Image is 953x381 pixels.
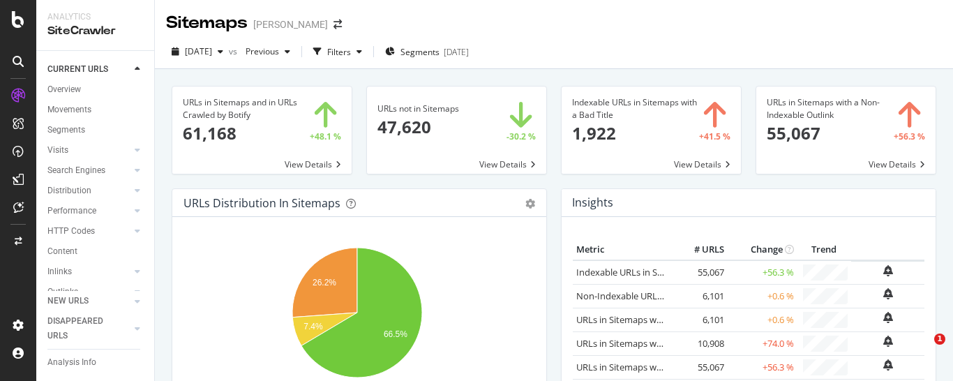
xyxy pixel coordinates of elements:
[883,312,893,323] div: bell-plus
[576,337,749,350] a: URLs in Sitemaps with only 1 Follow Inlink
[47,23,143,39] div: SiteCrawler
[728,284,797,308] td: +0.6 %
[47,244,144,259] a: Content
[313,278,336,287] text: 26.2%
[47,294,130,308] a: NEW URLS
[47,244,77,259] div: Content
[166,11,248,35] div: Sitemaps
[797,239,851,260] th: Trend
[906,334,939,367] iframe: Intercom live chat
[47,143,130,158] a: Visits
[573,239,672,260] th: Metric
[47,224,95,239] div: HTTP Codes
[47,314,130,343] a: DISAPPEARED URLS
[525,199,535,209] div: gear
[572,193,613,212] h4: Insights
[672,308,728,331] td: 6,101
[576,313,770,326] a: URLs in Sitemaps with a Bad HTTP Status Code
[47,163,105,178] div: Search Engines
[47,264,130,279] a: Inlinks
[47,62,108,77] div: CURRENT URLS
[672,331,728,355] td: 10,908
[728,331,797,355] td: +74.0 %
[47,184,130,198] a: Distribution
[240,40,296,63] button: Previous
[303,322,323,331] text: 7.4%
[166,40,229,63] button: [DATE]
[47,123,144,137] a: Segments
[47,204,96,218] div: Performance
[47,355,96,370] div: Analysis Info
[47,264,72,279] div: Inlinks
[576,266,691,278] a: Indexable URLs in Sitemaps
[380,40,474,63] button: Segments[DATE]
[183,196,340,210] div: URLs Distribution in Sitemaps
[47,82,81,97] div: Overview
[47,163,130,178] a: Search Engines
[47,123,85,137] div: Segments
[47,285,78,299] div: Outlinks
[728,260,797,285] td: +56.3 %
[229,45,240,57] span: vs
[934,334,945,345] span: 1
[672,239,728,260] th: # URLS
[47,204,130,218] a: Performance
[47,103,144,117] a: Movements
[327,46,351,58] div: Filters
[47,143,68,158] div: Visits
[728,239,797,260] th: Change
[333,20,342,29] div: arrow-right-arrow-left
[883,336,893,347] div: bell-plus
[400,46,440,58] span: Segments
[47,184,91,198] div: Distribution
[883,359,893,371] div: bell-plus
[240,45,279,57] span: Previous
[47,314,118,343] div: DISAPPEARED URLS
[308,40,368,63] button: Filters
[728,308,797,331] td: +0.6 %
[47,294,89,308] div: NEW URLS
[384,330,407,340] text: 66.5%
[883,265,893,276] div: bell-plus
[47,11,143,23] div: Analytics
[253,17,328,31] div: [PERSON_NAME]
[672,260,728,285] td: 55,067
[185,45,212,57] span: 2025 Jun. 9th
[47,103,91,117] div: Movements
[47,62,130,77] a: CURRENT URLS
[47,285,130,299] a: Outlinks
[444,46,469,58] div: [DATE]
[47,82,144,97] a: Overview
[728,355,797,379] td: +56.3 %
[47,224,130,239] a: HTTP Codes
[672,355,728,379] td: 55,067
[672,284,728,308] td: 6,101
[576,290,712,302] a: Non-Indexable URLs in Sitemaps
[883,288,893,299] div: bell-plus
[47,355,144,370] a: Analysis Info
[576,361,772,373] a: URLs in Sitemaps with a Non-Indexable Outlink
